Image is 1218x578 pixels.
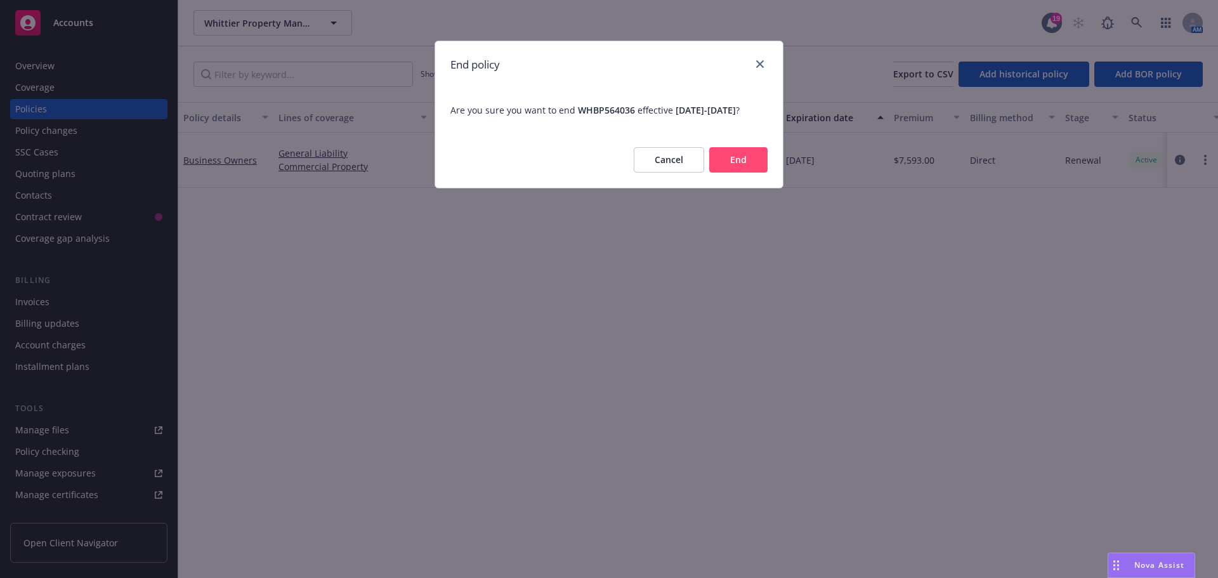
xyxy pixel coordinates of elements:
span: Nova Assist [1134,560,1184,570]
span: Are you sure you want to end effective ? [435,88,783,132]
button: Nova Assist [1108,553,1195,578]
div: Drag to move [1108,553,1124,577]
a: close [752,56,768,72]
button: Cancel [634,147,704,173]
button: End [709,147,768,173]
h1: End policy [450,56,500,73]
span: [DATE] - [DATE] [676,104,736,116]
span: WHBP564036 [578,104,635,116]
